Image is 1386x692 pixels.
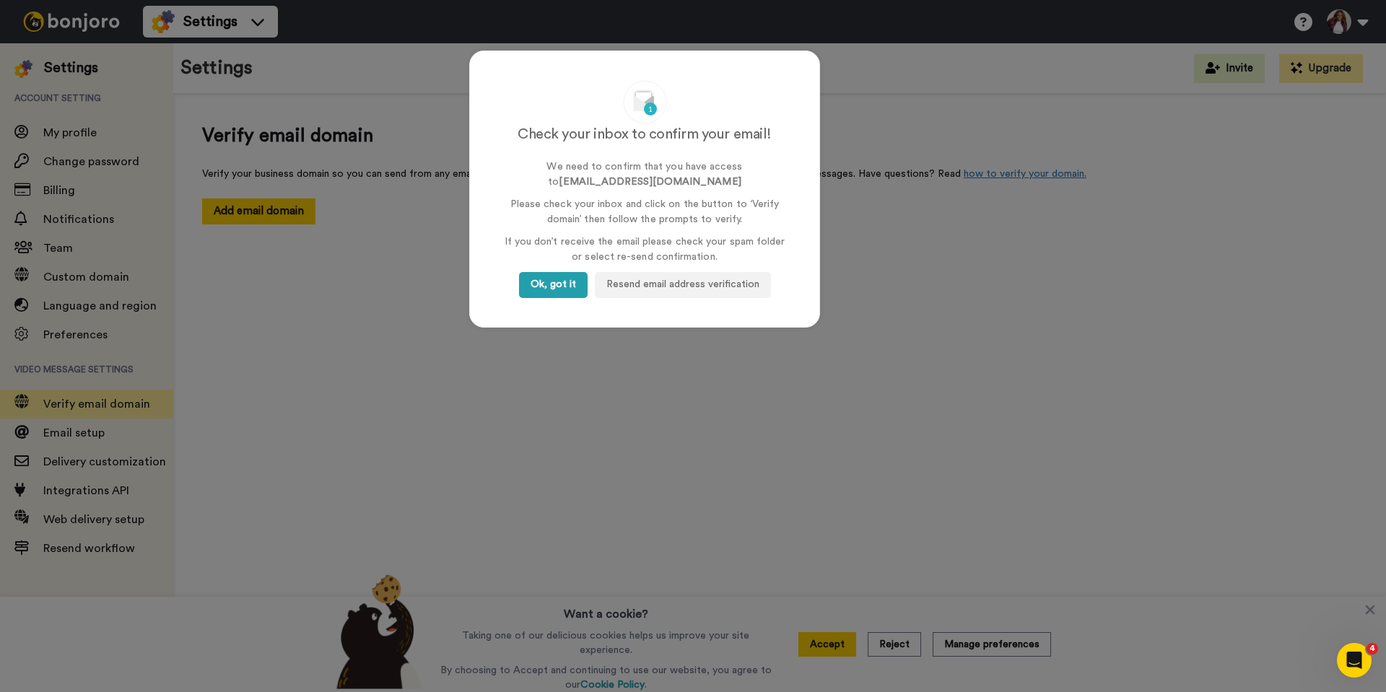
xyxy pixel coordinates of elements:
[499,124,790,159] div: Check your inbox to confirm your email!
[1337,643,1372,678] iframe: Intercom live chat
[595,272,771,298] button: Resend email address verification
[606,279,759,289] span: Resend email address verification
[623,80,667,124] img: email_confirmation.svg
[1367,643,1378,654] span: 4
[499,159,790,190] p: We need to confirm that you have access to
[499,235,790,265] p: If you don’t receive the email please check your spam folder or select re-send confirmation.
[499,197,790,227] p: Please check your inbox and click on the button to ‘Verify domain’ then follow the prompts to ver...
[559,177,741,187] strong: [EMAIL_ADDRESS][DOMAIN_NAME]
[519,272,588,298] button: Ok, got it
